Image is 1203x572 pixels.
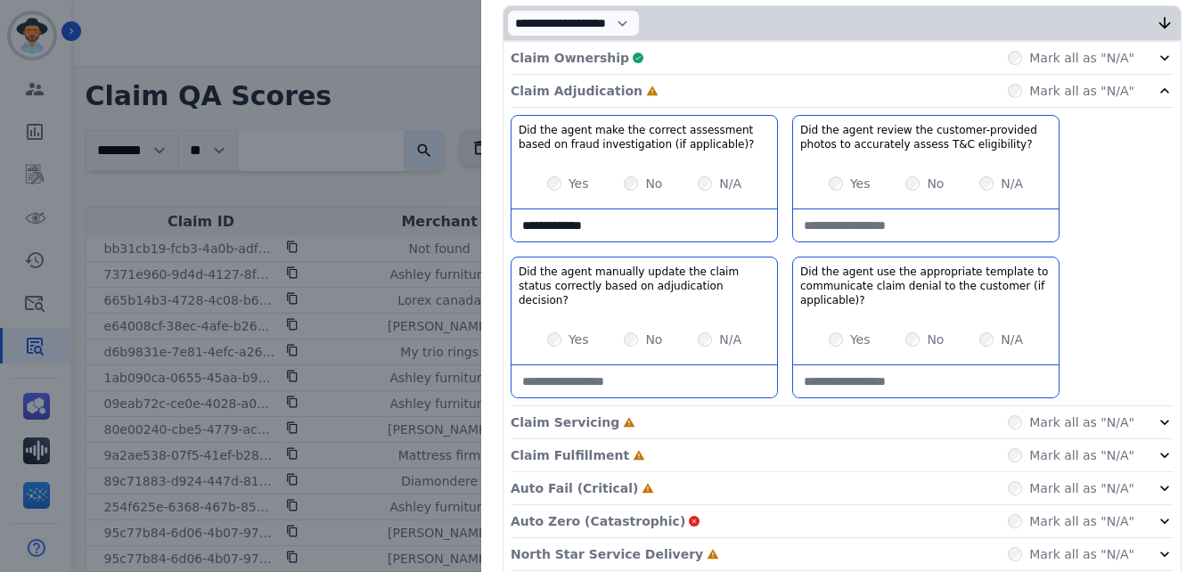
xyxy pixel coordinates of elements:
[511,512,685,530] p: Auto Zero (Catastrophic)
[800,265,1052,307] h3: Did the agent use the appropriate template to communicate claim denial to the customer (if applic...
[800,123,1052,151] h3: Did the agent review the customer-provided photos to accurately assess T&C eligibility?
[519,265,770,307] h3: Did the agent manually update the claim status correctly based on adjudication decision?
[1029,446,1134,464] label: Mark all as "N/A"
[645,331,662,348] label: No
[1029,82,1134,100] label: Mark all as "N/A"
[1029,413,1134,431] label: Mark all as "N/A"
[927,331,944,348] label: No
[1001,331,1023,348] label: N/A
[1029,49,1134,67] label: Mark all as "N/A"
[511,82,642,100] p: Claim Adjudication
[1029,512,1134,530] label: Mark all as "N/A"
[511,413,619,431] p: Claim Servicing
[511,545,703,563] p: North Star Service Delivery
[569,175,589,192] label: Yes
[519,123,770,151] h3: Did the agent make the correct assessment based on fraud investigation (if applicable)?
[719,331,741,348] label: N/A
[1001,175,1023,192] label: N/A
[511,479,638,497] p: Auto Fail (Critical)
[927,175,944,192] label: No
[850,175,871,192] label: Yes
[850,331,871,348] label: Yes
[511,49,629,67] p: Claim Ownership
[1029,479,1134,497] label: Mark all as "N/A"
[645,175,662,192] label: No
[1029,545,1134,563] label: Mark all as "N/A"
[511,446,629,464] p: Claim Fulfillment
[569,331,589,348] label: Yes
[719,175,741,192] label: N/A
